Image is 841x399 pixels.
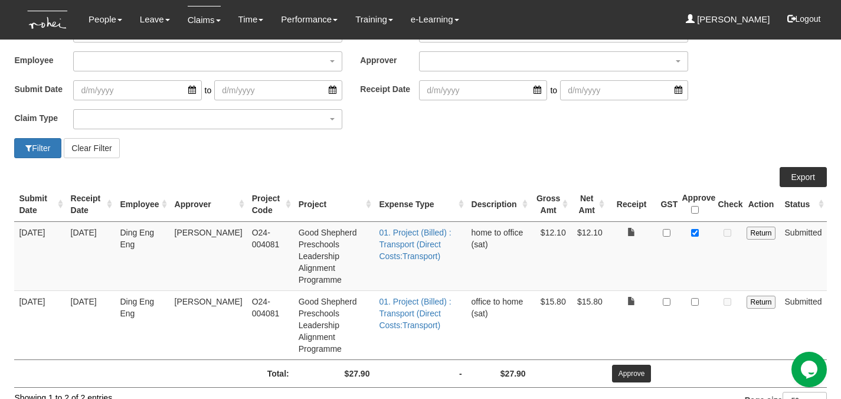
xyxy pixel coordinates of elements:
[411,6,459,33] a: e-Learning
[612,365,652,382] input: Approve
[14,138,61,158] button: Filter
[747,227,775,240] input: Return
[115,290,169,359] td: Ding Eng Eng
[360,80,419,97] label: Receipt Date
[170,290,247,359] td: [PERSON_NAME]
[115,359,293,387] td: Total:
[677,187,713,222] th: Approve
[607,187,656,222] th: Receipt
[360,51,419,68] label: Approver
[355,6,393,33] a: Training
[14,221,66,290] td: [DATE]
[73,80,201,100] input: d/m/yyyy
[571,187,607,222] th: Net Amt : activate to sort column ascending
[779,5,829,33] button: Logout
[531,221,571,290] td: $12.10
[281,6,338,33] a: Performance
[713,187,742,222] th: Check
[170,221,247,290] td: [PERSON_NAME]
[115,221,169,290] td: Ding Eng Eng
[294,187,375,222] th: Project : activate to sort column ascending
[656,187,677,222] th: GST
[780,167,827,187] a: Export
[374,187,466,222] th: Expense Type : activate to sort column ascending
[467,290,531,359] td: office to home (sat)
[294,221,375,290] td: Good Shepherd Preschools Leadership Alignment Programme
[14,80,73,97] label: Submit Date
[66,290,116,359] td: [DATE]
[742,187,780,222] th: Action
[467,221,531,290] td: home to office (sat)
[780,187,827,222] th: Status : activate to sort column ascending
[140,6,170,33] a: Leave
[64,138,119,158] button: Clear Filter
[238,6,264,33] a: Time
[247,221,294,290] td: O24-004081
[247,187,294,222] th: Project Code : activate to sort column ascending
[419,80,547,100] input: d/m/yyyy
[374,359,466,387] td: -
[66,187,116,222] th: Receipt Date : activate to sort column ascending
[571,221,607,290] td: $12.10
[747,296,775,309] input: Return
[467,187,531,222] th: Description : activate to sort column ascending
[14,109,73,126] label: Claim Type
[14,187,66,222] th: Submit Date : activate to sort column ascending
[780,290,827,359] td: Submitted
[780,221,827,290] td: Submitted
[571,290,607,359] td: $15.80
[379,228,451,261] a: 01. Project (Billed) : Transport (Direct Costs:Transport)
[170,187,247,222] th: Approver : activate to sort column ascending
[531,290,571,359] td: $15.80
[115,187,169,222] th: Employee : activate to sort column ascending
[188,6,221,34] a: Claims
[214,80,342,100] input: d/m/yyyy
[89,6,122,33] a: People
[247,290,294,359] td: O24-004081
[531,187,571,222] th: Gross Amt : activate to sort column ascending
[14,290,66,359] td: [DATE]
[14,51,73,68] label: Employee
[686,6,770,33] a: [PERSON_NAME]
[791,352,829,387] iframe: chat widget
[202,80,215,100] span: to
[547,80,560,100] span: to
[294,359,375,387] td: $27.90
[294,290,375,359] td: Good Shepherd Preschools Leadership Alignment Programme
[467,359,531,387] td: $27.90
[379,297,451,330] a: 01. Project (Billed) : Transport (Direct Costs:Transport)
[560,80,688,100] input: d/m/yyyy
[66,221,116,290] td: [DATE]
